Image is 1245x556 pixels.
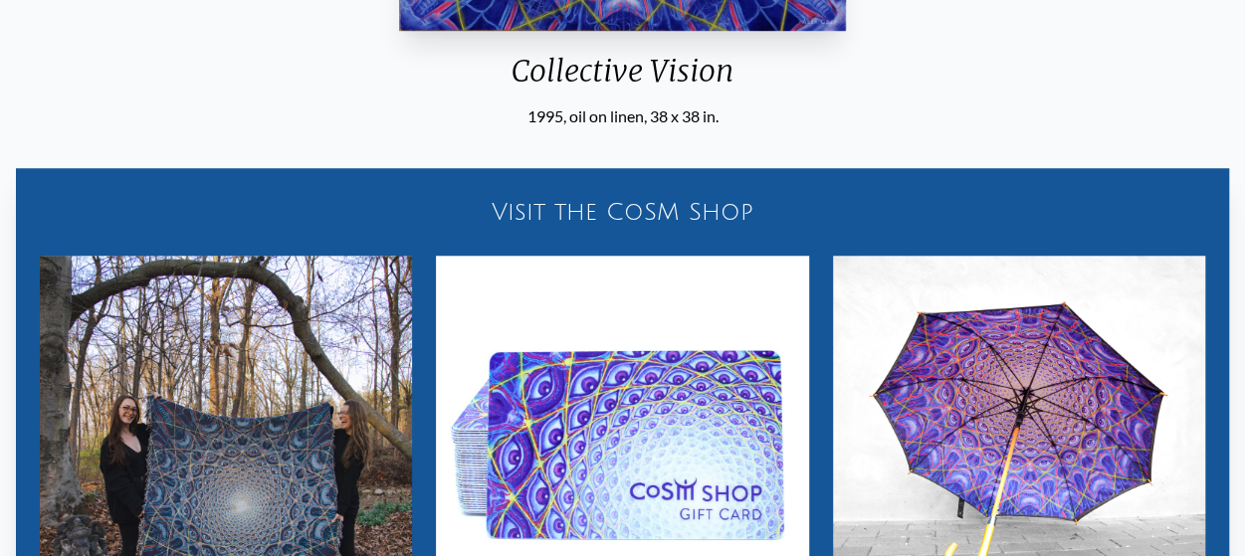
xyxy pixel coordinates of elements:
a: Visit the CoSM Shop [28,180,1217,244]
div: 1995, oil on linen, 38 x 38 in. [391,104,855,128]
div: Collective Vision [391,53,855,104]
